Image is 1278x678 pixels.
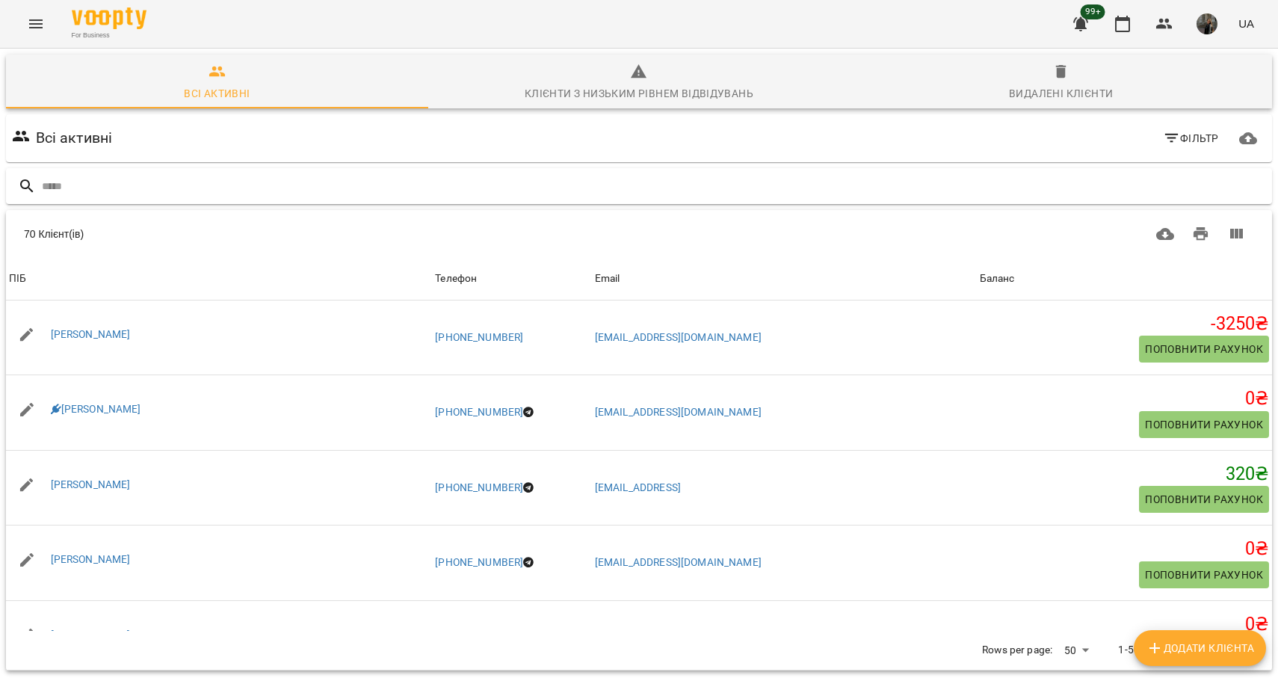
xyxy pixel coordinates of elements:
h6: Всі активні [36,126,113,150]
h5: 320 ₴ [980,463,1269,486]
p: 1-50 of 70 [1118,643,1166,658]
a: [PHONE_NUMBER] [435,406,523,418]
button: Завантажити CSV [1147,216,1183,252]
span: Додати клієнта [1146,639,1254,657]
div: Баланс [980,270,1015,288]
button: Друк [1183,216,1219,252]
div: ПІБ [9,270,26,288]
a: [PERSON_NAME] [51,403,141,415]
div: Sort [595,270,620,288]
a: [EMAIL_ADDRESS] [595,481,681,493]
span: For Business [72,31,146,40]
a: [PHONE_NUMBER] [435,331,523,343]
span: Email [595,270,974,288]
a: [PERSON_NAME] [51,478,131,490]
a: [EMAIL_ADDRESS][DOMAIN_NAME] [595,556,762,568]
span: 99+ [1081,4,1105,19]
div: 50 [1058,640,1094,662]
button: UA [1232,10,1260,37]
div: Видалені клієнти [1009,84,1113,102]
button: Фільтр [1157,125,1225,152]
div: Sort [980,270,1015,288]
h5: 0 ₴ [980,613,1269,636]
img: Voopty Logo [72,7,146,29]
button: Вигляд колонок [1218,216,1254,252]
span: Фільтр [1163,129,1219,147]
span: Поповнити рахунок [1145,566,1263,584]
span: Поповнити рахунок [1145,416,1263,434]
a: [EMAIL_ADDRESS][DOMAIN_NAME] [595,406,762,418]
h5: 0 ₴ [980,537,1269,561]
span: Поповнити рахунок [1145,490,1263,508]
span: UA [1238,16,1254,31]
button: Додати клієнта [1134,630,1266,666]
img: 331913643cd58b990721623a0d187df0.png [1197,13,1217,34]
div: Телефон [435,270,477,288]
div: 70 Клієнт(ів) [24,226,616,241]
p: Rows per page: [982,643,1052,658]
button: Поповнити рахунок [1139,336,1269,363]
a: [PERSON_NAME] [51,553,131,565]
a: [EMAIL_ADDRESS][DOMAIN_NAME] [595,331,762,343]
a: [PHONE_NUMBER] [435,481,523,493]
a: [PHONE_NUMBER] [435,556,523,568]
h5: -3250 ₴ [980,312,1269,336]
h5: 0 ₴ [980,387,1269,410]
div: Table Toolbar [6,210,1272,258]
div: Клієнти з низьким рівнем відвідувань [525,84,753,102]
div: Sort [435,270,477,288]
a: [PERSON_NAME] [51,328,131,340]
span: Баланс [980,270,1269,288]
span: Телефон [435,270,589,288]
button: Поповнити рахунок [1139,561,1269,588]
span: Поповнити рахунок [1145,340,1263,358]
button: Menu [18,6,54,42]
a: [PERSON_NAME] [51,629,131,641]
div: Sort [9,270,26,288]
span: ПІБ [9,270,429,288]
div: Всі активні [184,84,250,102]
button: Поповнити рахунок [1139,486,1269,513]
button: Поповнити рахунок [1139,411,1269,438]
div: Email [595,270,620,288]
